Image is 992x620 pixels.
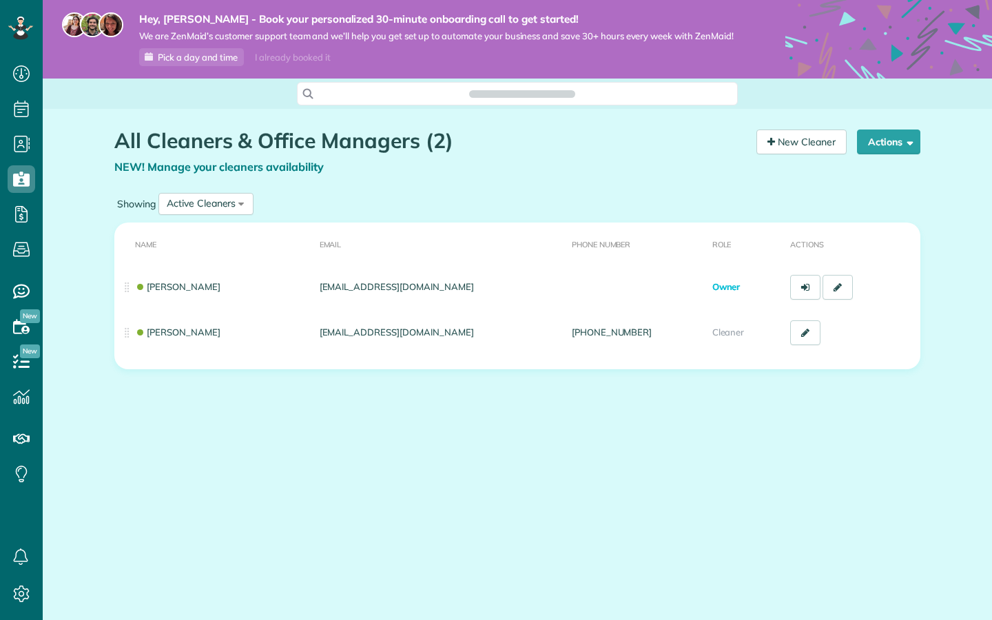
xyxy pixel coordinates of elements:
[857,130,920,154] button: Actions
[114,160,324,174] a: NEW! Manage your cleaners availability
[80,12,105,37] img: jorge-587dff0eeaa6aab1f244e6dc62b8924c3b6ad411094392a53c71c6c4a576187d.jpg
[158,52,238,63] span: Pick a day and time
[135,327,220,338] a: [PERSON_NAME]
[114,223,314,265] th: Name
[20,309,40,323] span: New
[247,49,338,66] div: I already booked it
[99,12,123,37] img: michelle-19f622bdf1676172e81f8f8fba1fb50e276960ebfe0243fe18214015130c80e4.jpg
[314,265,566,310] td: [EMAIL_ADDRESS][DOMAIN_NAME]
[314,310,566,355] td: [EMAIL_ADDRESS][DOMAIN_NAME]
[314,223,566,265] th: Email
[483,87,561,101] span: Search ZenMaid…
[139,30,734,42] span: We are ZenMaid’s customer support team and we’ll help you get set up to automate your business an...
[566,223,707,265] th: Phone number
[572,327,652,338] a: [PHONE_NUMBER]
[20,344,40,358] span: New
[114,130,746,152] h1: All Cleaners & Office Managers (2)
[756,130,847,154] a: New Cleaner
[167,196,236,211] div: Active Cleaners
[114,197,158,211] label: Showing
[707,223,785,265] th: Role
[712,327,745,338] span: Cleaner
[135,281,220,292] a: [PERSON_NAME]
[139,12,734,26] strong: Hey, [PERSON_NAME] - Book your personalized 30-minute onboarding call to get started!
[139,48,244,66] a: Pick a day and time
[785,223,920,265] th: Actions
[712,281,741,292] span: Owner
[62,12,87,37] img: maria-72a9807cf96188c08ef61303f053569d2e2a8a1cde33d635c8a3ac13582a053d.jpg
